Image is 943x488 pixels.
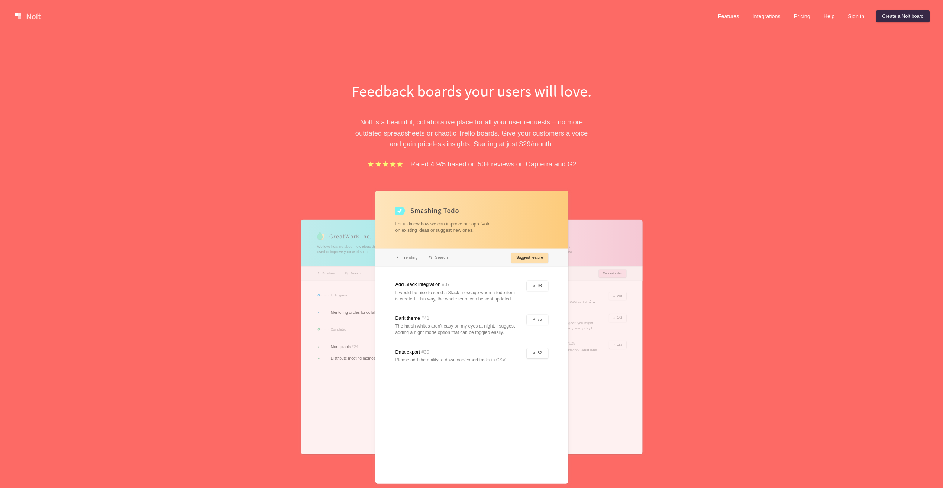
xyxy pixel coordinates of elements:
[343,80,600,102] h1: Feedback boards your users will love.
[410,159,577,169] p: Rated 4.9/5 based on 50+ reviews on Capterra and G2
[788,10,816,22] a: Pricing
[366,160,404,168] img: stars.b067e34983.png
[343,117,600,149] p: Nolt is a beautiful, collaborative place for all your user requests – no more outdated spreadshee...
[712,10,745,22] a: Features
[842,10,870,22] a: Sign in
[818,10,841,22] a: Help
[746,10,786,22] a: Integrations
[876,10,930,22] a: Create a Nolt board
